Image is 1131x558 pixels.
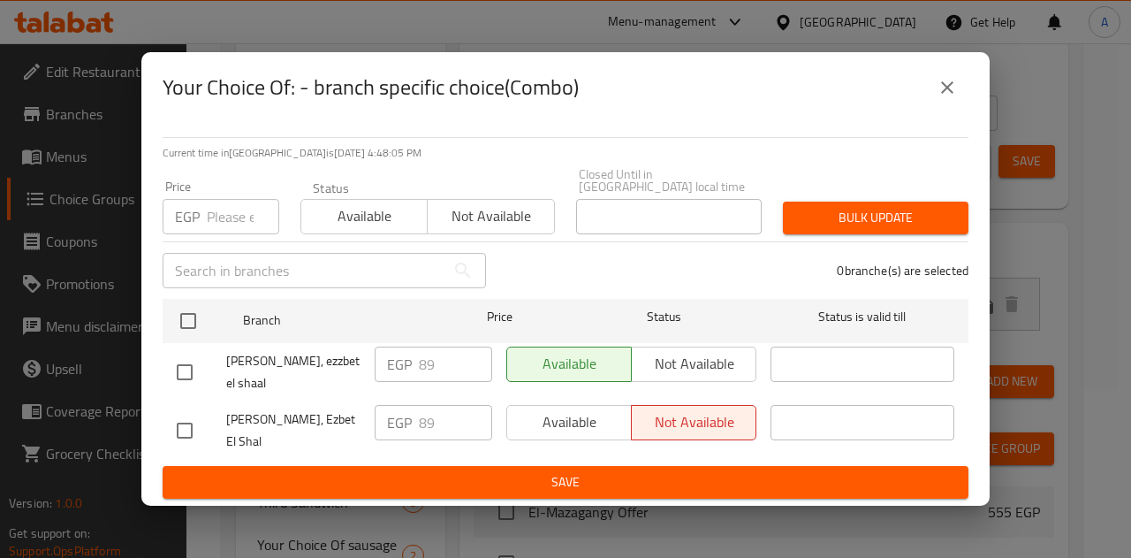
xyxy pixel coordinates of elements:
button: Available [300,199,428,234]
span: [PERSON_NAME], ezzbet el shaal [226,350,361,394]
span: Bulk update [797,207,954,229]
span: Available [308,203,421,229]
input: Please enter price [419,347,492,382]
p: EGP [387,354,412,375]
button: Save [163,466,968,499]
p: EGP [387,412,412,433]
p: Current time in [GEOGRAPHIC_DATA] is [DATE] 4:48:05 PM [163,145,968,161]
input: Please enter price [419,405,492,440]
span: Status [573,306,756,328]
span: Not available [435,203,547,229]
span: Save [177,471,954,493]
p: 0 branche(s) are selected [837,262,968,279]
input: Search in branches [163,253,445,288]
button: Bulk update [783,202,968,234]
button: Not available [427,199,554,234]
span: Price [441,306,558,328]
button: close [926,66,968,109]
h2: Your Choice Of: - branch specific choice(Combo) [163,73,579,102]
span: Status is valid till [770,306,954,328]
input: Please enter price [207,199,279,234]
span: Branch [243,310,427,332]
p: EGP [175,206,200,227]
span: [PERSON_NAME], Ezbet El Shal [226,409,361,453]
